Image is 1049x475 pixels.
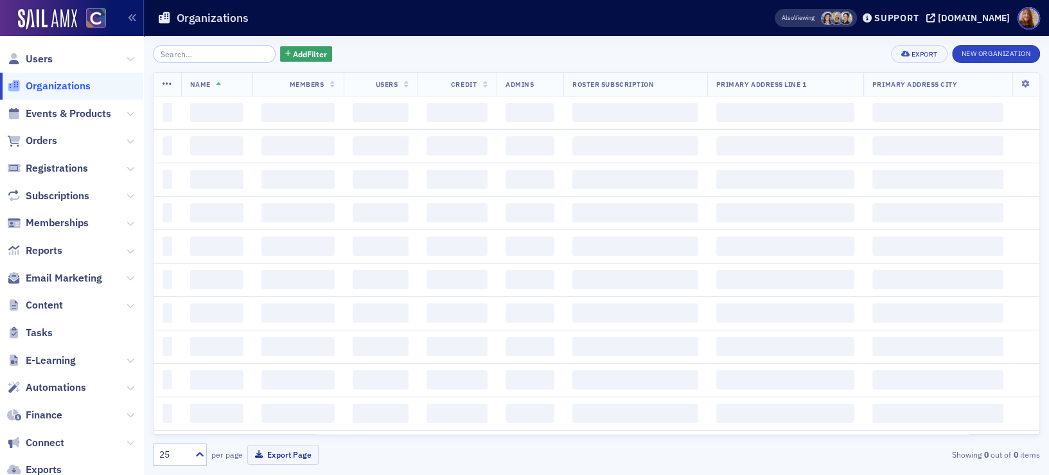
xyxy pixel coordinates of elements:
span: E-Learning [26,354,76,368]
span: Finance [26,408,62,422]
span: ‌ [190,337,243,356]
span: Orders [26,134,57,148]
span: ‌ [427,270,488,289]
span: ‌ [572,303,698,323]
span: ‌ [572,237,698,256]
span: Users [375,80,398,89]
a: View Homepage [77,8,106,30]
span: Alicia Gelinas [830,12,843,25]
span: Name [190,80,211,89]
span: ‌ [716,370,854,390]
span: ‌ [872,370,1003,390]
span: ‌ [716,103,854,122]
span: ‌ [427,404,488,423]
span: ‌ [506,303,554,323]
span: Registrations [26,161,88,175]
span: ‌ [353,303,409,323]
span: ‌ [506,270,554,289]
span: ‌ [872,136,1003,156]
span: Credit [451,80,477,89]
span: ‌ [163,370,172,390]
span: ‌ [716,270,854,289]
span: ‌ [427,303,488,323]
button: AddFilter [280,46,333,62]
span: ‌ [427,237,488,256]
button: [DOMAIN_NAME] [926,13,1014,22]
a: Users [7,52,53,66]
span: ‌ [190,170,243,189]
a: New Organization [952,47,1040,58]
span: Events & Products [26,107,111,121]
span: ‌ [163,337,172,356]
span: ‌ [163,303,172,323]
div: Showing out of items [754,449,1040,460]
span: ‌ [353,103,409,122]
span: Subscriptions [26,189,89,203]
span: Profile [1018,7,1040,30]
span: ‌ [261,337,335,356]
span: ‌ [353,237,409,256]
a: Registrations [7,161,88,175]
span: ‌ [427,370,488,390]
a: Tasks [7,326,53,340]
div: Also [782,13,794,22]
span: ‌ [163,103,172,122]
a: Automations [7,381,86,395]
span: ‌ [427,203,488,222]
h1: Organizations [177,10,249,26]
span: ‌ [872,237,1003,256]
span: ‌ [572,337,698,356]
span: ‌ [872,170,1003,189]
span: ‌ [261,370,335,390]
label: per page [211,449,243,460]
span: ‌ [716,404,854,423]
span: ‌ [353,170,409,189]
button: Export [891,45,947,63]
a: Memberships [7,216,89,230]
span: ‌ [163,270,172,289]
span: ‌ [572,404,698,423]
span: ‌ [190,370,243,390]
span: Organizations [26,79,91,93]
span: ‌ [506,237,554,256]
a: Connect [7,436,64,450]
span: ‌ [572,103,698,122]
span: ‌ [572,136,698,156]
a: Organizations [7,79,91,93]
span: ‌ [427,103,488,122]
span: Add Filter [293,48,327,60]
span: ‌ [163,404,172,423]
span: ‌ [163,170,172,189]
span: Reports [26,244,62,258]
span: ‌ [190,270,243,289]
span: ‌ [261,203,335,222]
img: SailAMX [18,9,77,30]
span: ‌ [716,337,854,356]
span: ‌ [353,404,409,423]
span: ‌ [427,337,488,356]
span: ‌ [572,203,698,222]
span: ‌ [506,170,554,189]
span: Primary Address Line 1 [716,80,807,89]
span: ‌ [190,404,243,423]
strong: 0 [1011,449,1020,460]
a: Content [7,298,63,312]
span: ‌ [353,270,409,289]
span: ‌ [506,337,554,356]
span: Roster Subscription [572,80,654,89]
span: ‌ [506,370,554,390]
span: ‌ [716,303,854,323]
span: ‌ [353,203,409,222]
a: Events & Products [7,107,111,121]
span: Stacy Svendsen [821,12,834,25]
span: ‌ [190,303,243,323]
span: ‌ [190,203,243,222]
span: ‌ [163,203,172,222]
span: Memberships [26,216,89,230]
span: ‌ [506,136,554,156]
span: ‌ [353,337,409,356]
span: Automations [26,381,86,395]
input: Search… [153,45,276,63]
div: Support [874,12,919,24]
